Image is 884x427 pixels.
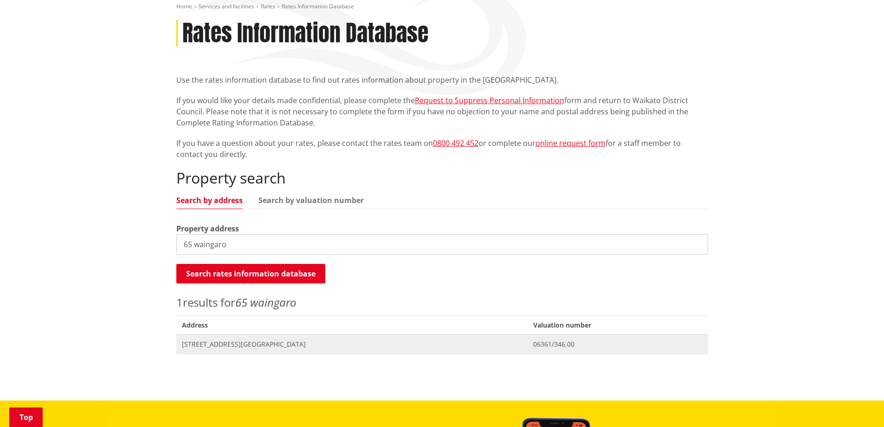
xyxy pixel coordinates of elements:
[258,197,364,204] a: Search by valuation number
[176,234,708,255] input: e.g. Duke Street NGARUAWAHIA
[176,74,708,85] p: Use the rates information database to find out rates information about property in the [GEOGRAPHI...
[536,138,606,148] a: online request form
[528,315,708,335] span: Valuation number
[182,340,523,349] span: [STREET_ADDRESS][GEOGRAPHIC_DATA]
[841,388,875,421] iframe: Messenger Launcher
[176,169,708,187] h2: Property search
[176,138,708,160] p: If you have a question about your rates, please contact the rates team on or complete our for a s...
[176,264,325,283] button: Search rates information database
[176,223,239,234] label: Property address
[176,335,708,354] a: [STREET_ADDRESS][GEOGRAPHIC_DATA] 06361/346.00
[176,294,708,311] p: results for
[176,197,243,204] a: Search by address
[199,2,254,10] a: Services and facilities
[182,20,428,47] h1: Rates Information Database
[9,407,43,427] a: Top
[176,315,528,335] span: Address
[235,295,297,310] em: 65 waingaro
[433,138,478,148] a: 0800 492 452
[176,2,192,10] a: Home
[176,3,708,11] nav: breadcrumb
[261,2,275,10] a: Rates
[533,340,702,349] span: 06361/346.00
[282,2,354,10] span: Rates Information Database
[415,95,564,105] a: Request to Suppress Personal Information
[176,295,183,310] span: 1
[176,95,708,128] p: If you would like your details made confidential, please complete the form and return to Waikato ...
